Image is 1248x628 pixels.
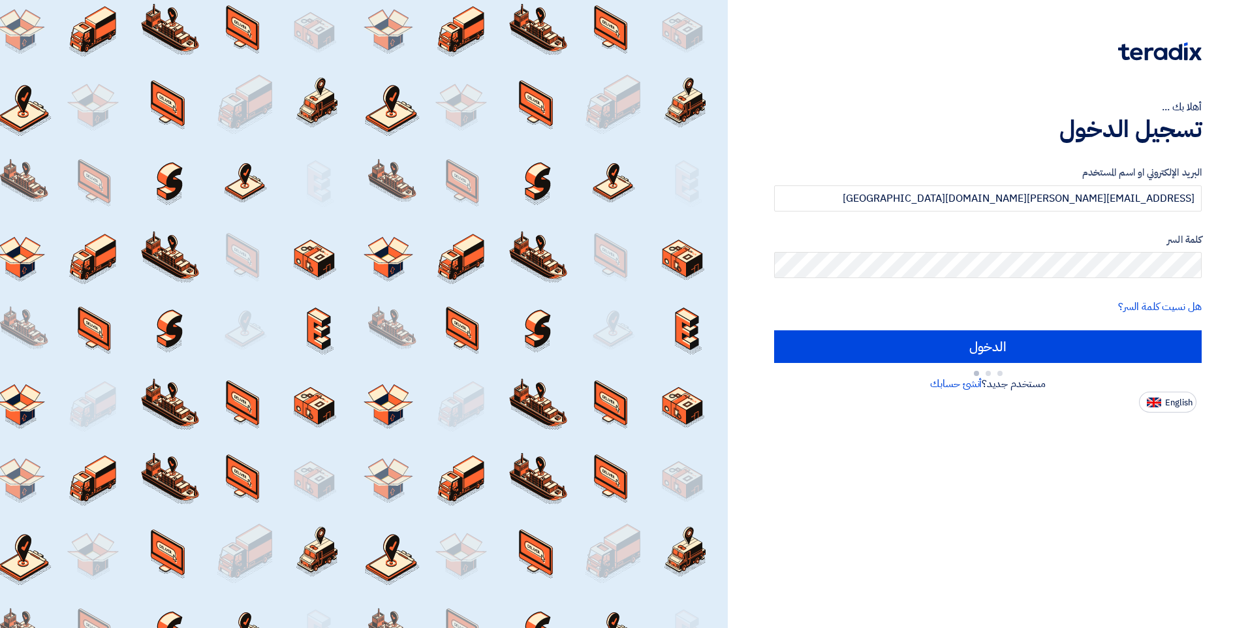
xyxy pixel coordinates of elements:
span: English [1165,398,1193,407]
img: Teradix logo [1118,42,1202,61]
button: English [1139,392,1196,413]
a: أنشئ حسابك [930,376,982,392]
div: مستخدم جديد؟ [774,376,1202,392]
img: en-US.png [1147,398,1161,407]
input: الدخول [774,330,1202,363]
div: أهلا بك ... [774,99,1202,115]
h1: تسجيل الدخول [774,115,1202,144]
input: أدخل بريد العمل الإلكتروني او اسم المستخدم الخاص بك ... [774,185,1202,212]
label: البريد الإلكتروني او اسم المستخدم [774,165,1202,180]
a: هل نسيت كلمة السر؟ [1118,299,1202,315]
label: كلمة السر [774,232,1202,247]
